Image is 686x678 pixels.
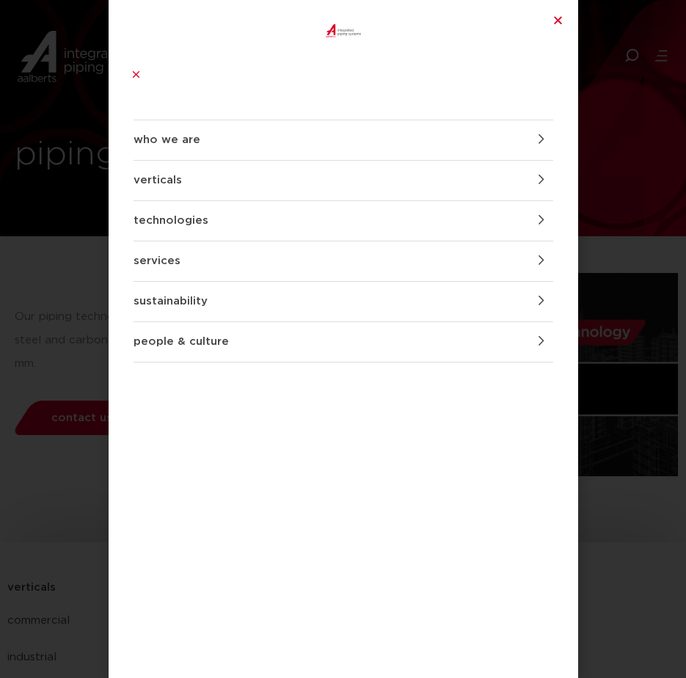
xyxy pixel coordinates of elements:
[134,322,553,362] a: people & culture
[134,120,553,160] a: who we are
[134,161,553,200] a: verticals
[134,282,553,321] a: sustainability
[134,201,553,241] a: technologies
[552,15,563,26] a: Close
[134,241,553,281] a: services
